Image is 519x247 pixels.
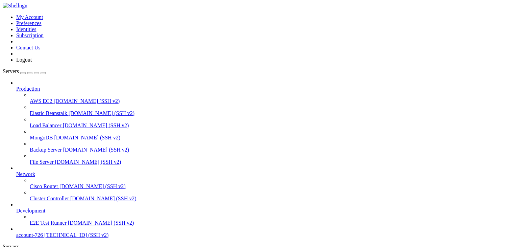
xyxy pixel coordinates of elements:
a: File Server [DOMAIN_NAME] (SSH v2) [30,159,516,165]
span: Cluster Controller [30,196,69,201]
a: account-726 [TECHNICAL_ID] (SSH v2) [16,232,516,238]
span: [DOMAIN_NAME] (SSH v2) [69,110,135,116]
span: AWS EC2 [30,98,52,104]
span: Cisco Router [30,183,58,189]
a: Servers [3,68,46,74]
a: Identities [16,26,36,32]
a: Backup Server [DOMAIN_NAME] (SSH v2) [30,147,516,153]
a: Subscription [16,32,44,38]
span: [DOMAIN_NAME] (SSH v2) [59,183,126,189]
span: [DOMAIN_NAME] (SSH v2) [70,196,137,201]
span: [DOMAIN_NAME] (SSH v2) [54,98,120,104]
span: MongoDB [30,135,53,140]
li: Backup Server [DOMAIN_NAME] (SSH v2) [30,141,516,153]
a: Network [16,171,516,177]
span: [DOMAIN_NAME] (SSH v2) [68,220,134,226]
a: Logout [16,57,32,63]
li: Cisco Router [DOMAIN_NAME] (SSH v2) [30,177,516,189]
li: Production [16,80,516,165]
a: Load Balancer [DOMAIN_NAME] (SSH v2) [30,122,516,129]
span: File Server [30,159,54,165]
span: Backup Server [30,147,62,153]
li: Load Balancer [DOMAIN_NAME] (SSH v2) [30,116,516,129]
li: Elastic Beanstalk [DOMAIN_NAME] (SSH v2) [30,104,516,116]
a: Development [16,208,516,214]
span: Load Balancer [30,122,61,128]
span: Network [16,171,35,177]
span: [TECHNICAL_ID] (SSH v2) [44,232,108,238]
span: account-726 [16,232,43,238]
a: Preferences [16,20,42,26]
span: Servers [3,68,19,74]
span: [DOMAIN_NAME] (SSH v2) [63,122,129,128]
span: Development [16,208,45,214]
img: Shellngn [3,3,27,9]
span: [DOMAIN_NAME] (SSH v2) [55,159,121,165]
span: Production [16,86,40,92]
span: Elastic Beanstalk [30,110,67,116]
li: Development [16,202,516,226]
li: File Server [DOMAIN_NAME] (SSH v2) [30,153,516,165]
a: My Account [16,14,43,20]
li: E2E Test Runner [DOMAIN_NAME] (SSH v2) [30,214,516,226]
li: account-726 [TECHNICAL_ID] (SSH v2) [16,226,516,238]
a: Contact Us [16,45,41,50]
li: AWS EC2 [DOMAIN_NAME] (SSH v2) [30,92,516,104]
li: Cluster Controller [DOMAIN_NAME] (SSH v2) [30,189,516,202]
span: [DOMAIN_NAME] (SSH v2) [54,135,120,140]
li: Network [16,165,516,202]
a: Production [16,86,516,92]
li: MongoDB [DOMAIN_NAME] (SSH v2) [30,129,516,141]
a: Elastic Beanstalk [DOMAIN_NAME] (SSH v2) [30,110,516,116]
a: Cluster Controller [DOMAIN_NAME] (SSH v2) [30,196,516,202]
span: [DOMAIN_NAME] (SSH v2) [63,147,129,153]
a: MongoDB [DOMAIN_NAME] (SSH v2) [30,135,516,141]
a: E2E Test Runner [DOMAIN_NAME] (SSH v2) [30,220,516,226]
a: Cisco Router [DOMAIN_NAME] (SSH v2) [30,183,516,189]
a: AWS EC2 [DOMAIN_NAME] (SSH v2) [30,98,516,104]
span: E2E Test Runner [30,220,67,226]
